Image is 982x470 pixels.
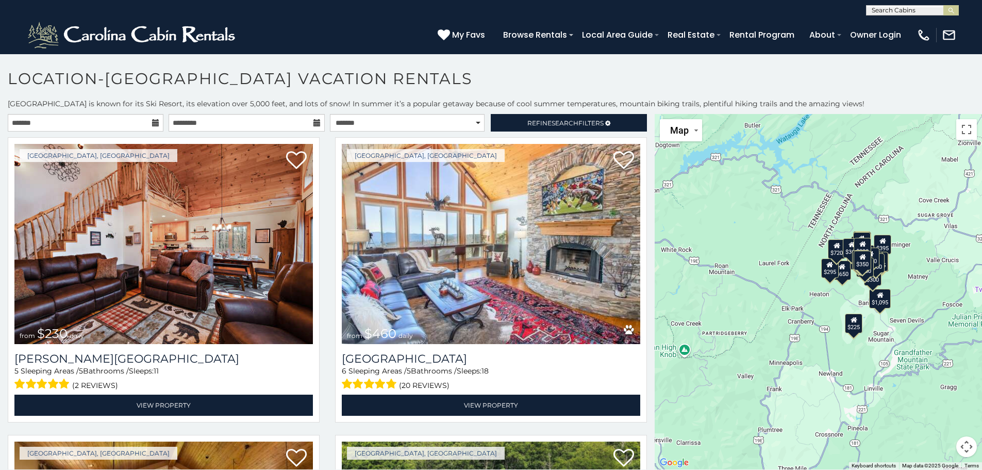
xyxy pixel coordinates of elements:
[398,332,413,339] span: daily
[613,150,634,172] a: Add to favorites
[452,28,485,41] span: My Favs
[942,28,956,42] img: mail-regular-white.png
[613,448,634,469] a: Add to favorites
[660,119,702,141] button: Change map style
[342,144,640,344] img: Mile High Lodge
[853,232,871,252] div: $185
[347,149,505,162] a: [GEOGRAPHIC_DATA], [GEOGRAPHIC_DATA]
[577,26,658,44] a: Local Area Guide
[70,332,84,339] span: daily
[956,436,977,457] button: Map camera controls
[20,332,35,339] span: from
[37,326,68,341] span: $230
[14,366,313,392] div: Sleeping Areas / Bathrooms / Sleeps:
[14,144,313,344] a: Rudolph Resort from $230 daily
[407,366,411,376] span: 5
[347,447,505,460] a: [GEOGRAPHIC_DATA], [GEOGRAPHIC_DATA]
[854,251,872,270] div: $350
[724,26,800,44] a: Rental Program
[804,26,840,44] a: About
[286,150,307,172] a: Add to favorites
[864,266,881,286] div: $300
[857,257,874,277] div: $460
[657,456,691,469] img: Google
[964,463,979,468] a: Terms (opens in new tab)
[868,253,885,273] div: $160
[853,231,871,250] div: $325
[917,28,931,42] img: phone-regular-white.png
[347,332,362,339] span: from
[20,149,177,162] a: [GEOGRAPHIC_DATA], [GEOGRAPHIC_DATA]
[527,119,604,127] span: Refine Filters
[481,366,489,376] span: 18
[342,352,640,366] a: [GEOGRAPHIC_DATA]
[72,379,118,392] span: (2 reviews)
[20,447,177,460] a: [GEOGRAPHIC_DATA], [GEOGRAPHIC_DATA]
[491,114,646,132] a: RefineSearchFilters
[853,250,870,269] div: $535
[870,289,891,309] div: $1,095
[26,20,240,51] img: White-1-2.png
[854,232,871,251] div: $265
[657,456,691,469] a: Open this area in Google Maps (opens a new window)
[286,448,307,469] a: Add to favorites
[342,144,640,344] a: Mile High Lodge from $460 daily
[14,144,313,344] img: Rudolph Resort
[821,258,839,278] div: $295
[399,379,450,392] span: (20 reviews)
[670,125,689,136] span: Map
[342,366,640,392] div: Sleeping Areas / Bathrooms / Sleeps:
[552,119,578,127] span: Search
[14,352,313,366] h3: Rudolph Resort
[342,352,640,366] h3: Mile High Lodge
[154,366,159,376] span: 11
[850,250,868,270] div: $395
[854,238,872,257] div: $390
[828,239,846,258] div: $720
[843,238,861,258] div: $360
[342,366,346,376] span: 6
[845,314,863,333] div: $225
[662,26,720,44] a: Real Estate
[834,261,851,280] div: $650
[438,28,488,42] a: My Favs
[364,326,396,341] span: $460
[956,119,977,140] button: Toggle fullscreen view
[902,463,958,468] span: Map data ©2025 Google
[342,395,640,416] a: View Property
[874,235,892,254] div: $395
[498,26,572,44] a: Browse Rentals
[14,352,313,366] a: [PERSON_NAME][GEOGRAPHIC_DATA]
[14,395,313,416] a: View Property
[845,26,906,44] a: Owner Login
[14,366,19,376] span: 5
[79,366,83,376] span: 5
[852,462,896,469] button: Keyboard shortcuts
